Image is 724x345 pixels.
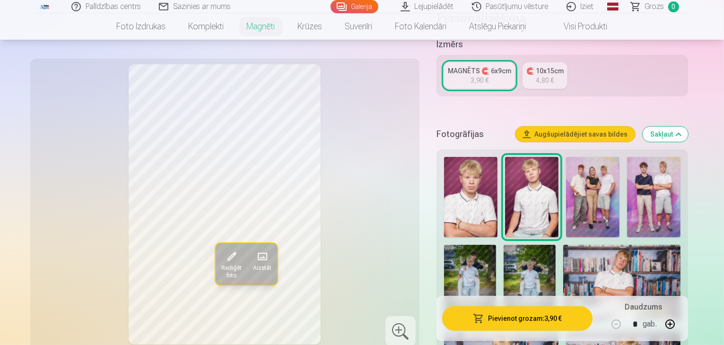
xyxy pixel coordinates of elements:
[444,62,515,89] a: MAGNĒTS 🧲 6x9cm3,90 €
[215,243,247,285] button: Rediģēt foto
[538,13,619,40] a: Visi produkti
[458,13,538,40] a: Atslēgu piekariņi
[436,38,689,51] h5: Izmērs
[384,13,458,40] a: Foto kalendāri
[40,4,50,9] img: /fa1
[523,62,567,89] a: 🧲 10x15cm4,80 €
[643,313,657,336] div: gab.
[247,243,277,285] button: Aizstāt
[526,66,564,76] div: 🧲 10x15cm
[442,306,593,331] button: Pievienot grozam:3,90 €
[515,127,635,142] button: Augšupielādējiet savas bildes
[471,76,488,85] div: 3,90 €
[436,128,508,141] h5: Fotogrāfijas
[253,264,271,272] span: Aizstāt
[645,1,664,12] span: Grozs
[448,66,511,76] div: MAGNĒTS 🧲 6x9cm
[105,13,177,40] a: Foto izdrukas
[536,76,554,85] div: 4,80 €
[668,1,679,12] span: 0
[625,302,662,313] h5: Daudzums
[334,13,384,40] a: Suvenīri
[177,13,236,40] a: Komplekti
[221,264,241,279] span: Rediģēt foto
[287,13,334,40] a: Krūzes
[236,13,287,40] a: Magnēti
[643,127,688,142] button: Sakļaut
